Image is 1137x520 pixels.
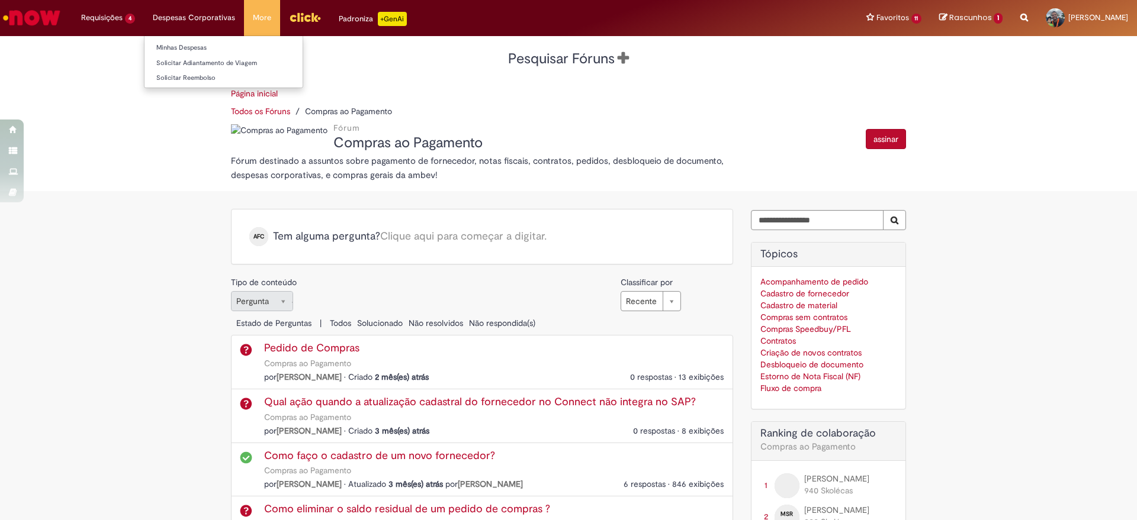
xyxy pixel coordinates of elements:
a: Tópicos - Fluxo de compra [760,382,897,394]
time: 25/06/2025 11:15:35 [375,425,429,436]
span: Compras Speedbuy/PFL [760,323,897,335]
span: Criado [348,425,372,436]
span: • [344,372,346,382]
a: Question : Como faço o cadastro de um novo fornecedor? [264,448,495,463]
span: Desbloqueio de documento [760,358,897,370]
a: Vitor Machioli perfil [458,479,523,489]
span: Tópicos [760,247,798,261]
label: Classificar por [621,276,673,288]
span: Acompanhamento de pedido [760,276,897,288]
span: 3 mês(es) atrás [375,425,429,436]
span: Tem alguma pergunta? [273,227,547,246]
a: Tópicos - Acompanhamento de pedido [760,276,897,288]
span: Mylena Marquezini perfil [804,473,869,484]
span: 4 [125,14,135,24]
span: Requisições [81,12,123,24]
span: Compras ao Pagamento [305,106,392,117]
span: Criação de novos contratos [760,347,897,358]
a: Compras ao Pagamento [264,358,351,369]
ul: Despesas Corporativas [144,35,303,88]
span: • [675,372,676,382]
span: 0 respostas [630,372,672,382]
img: ServiceNow [1,6,62,30]
span: Pergunta [236,292,269,311]
input: Fórum de Pesquisa [751,210,884,230]
span: 11 [911,14,922,24]
span: Compras sem contratos [760,311,897,323]
span: MSR [781,510,793,518]
h3: Compras ao Pagamento [231,135,739,151]
span: | [314,318,322,328]
span: 8 exibições [682,425,724,436]
a: Solicitar Reembolso [144,72,303,85]
a: Minhas Despesas [144,41,303,54]
a: Rascunhos [939,12,1003,24]
span: por [445,479,523,489]
a: Todos [324,318,351,328]
a: Tópicos - Cadastro de fornecedor [760,288,897,299]
div: Pesquisar Fóruns [332,51,805,82]
span: Atualizado [348,479,386,489]
a: Solucionado [351,318,403,328]
a: Todos os Fóruns [231,106,290,117]
a: Tópicos - Contratos [760,335,897,347]
a: Compras ao Pagamento [264,412,351,422]
a: Priscila Aparecida Silva Caputti perfil [277,425,342,436]
span: Cadastro de fornecedor [760,288,897,299]
a: Vinicius Demiciano Jorge perfil [277,479,342,489]
a: Maxwell Silva Ribeiro perfil [804,505,894,516]
label: Tipo de conteúdo [231,276,297,288]
a: Mylena Marquezini perfil [804,473,894,485]
span: AFC [253,232,264,240]
a: Question : Pedido de Compras [264,341,359,355]
h5: Fórum [231,123,739,133]
span: Favoritos [876,12,909,24]
span: Contratos [760,335,897,347]
span: Maxwell Silva Ribeiro perfil [804,505,869,515]
a: Emerson Luiz do Nascimento Girao perfil [277,372,342,382]
a: Não respondida(s) [463,318,535,328]
span: • [344,479,346,489]
span: Cadastro de material [760,299,897,311]
span: Estado de Perguntas [231,318,311,328]
span: Despesas Corporativas [153,12,235,24]
span: 846 exibições [672,479,724,489]
span: por [264,372,342,382]
span: Ranking de colaboração [760,427,876,440]
span: Criado [348,372,372,382]
span: [PERSON_NAME] [1068,12,1128,22]
span: 2 mês(es) atrás [375,372,429,382]
a: Question : Como eliminar o saldo residual de um pedido de compras ? [264,502,550,516]
span: Compras ao Pagamento [760,441,856,453]
li: Qual ação quando a atualização cadastral do fornecedor no Connect não integra no SAP? em Compras ... [232,389,733,443]
span: 3 mês(es) atrás [388,479,443,489]
span: / [296,106,300,117]
span: por [264,479,342,489]
span: • [668,479,670,489]
a: Não resolvidos [403,318,463,328]
span: • [344,425,346,436]
div: 940 Skolécas [804,485,894,497]
img: click_logo_yellow_360x200.png [289,8,321,26]
a: Solicitar Adiantamento de Viagem [144,57,303,70]
span: Fluxo de compra [760,382,897,394]
span: 13 exibições [679,372,724,382]
span: Rascunhos [949,12,992,23]
button: assinar Compras ao Pagamento [866,129,906,149]
span: Estorno de Nota Fiscal (NF) [760,370,897,382]
span: por [264,425,342,436]
span: More [253,12,271,24]
a: Página inicial [231,88,278,99]
div: Padroniza [339,12,407,26]
p: AFC Tem alguma pergunta?Clique aqui para começar a digitar. [249,227,715,246]
a: Tópicos - Compras Speedbuy/PFL [760,323,897,335]
a: Tópicos - Estorno de Nota Fiscal (NF) [760,370,897,382]
li: Como faço o cadastro de um novo fornecedor? em Compras ao Pagamento por Vinicius Demiciano Jorge [232,443,733,497]
p: +GenAi [378,12,407,26]
a: Clique aqui para começar a digitar. [380,230,547,243]
span: 1 [994,13,1003,24]
span: 6 respostas [624,479,666,489]
span: • [677,425,679,436]
li: Pedido de Compras em Compras ao Pagamento por Emerson Luiz do Nascimento Girao [232,335,733,389]
a: Tópicos - Compras sem contratos [760,311,897,323]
